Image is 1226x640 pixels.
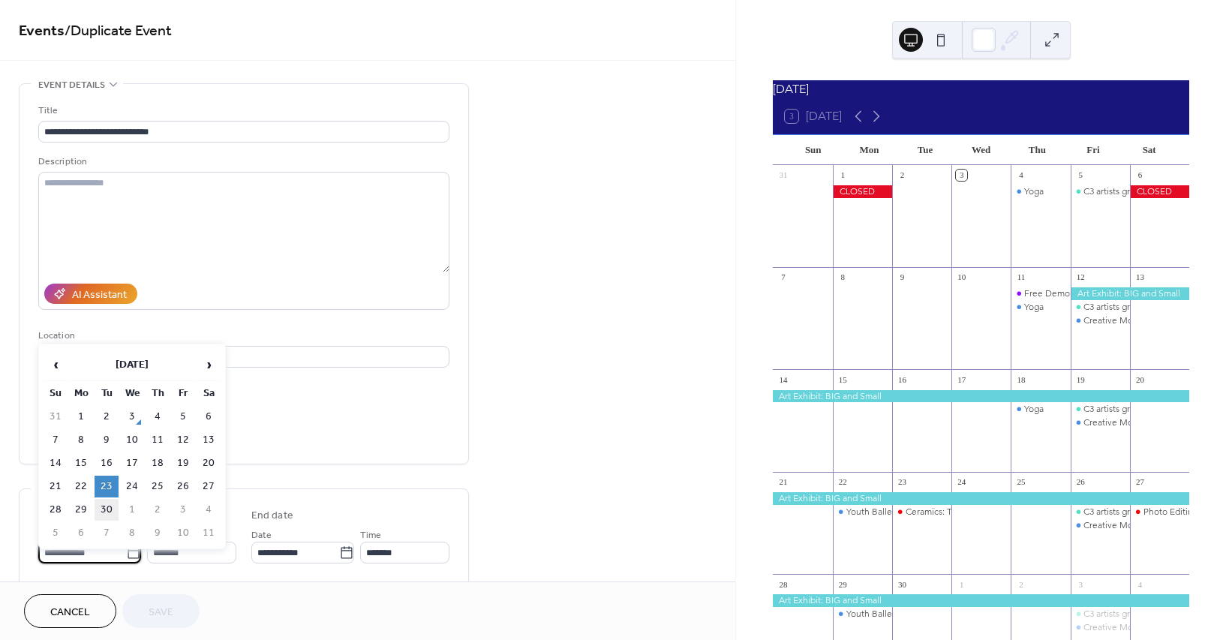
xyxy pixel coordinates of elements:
[251,527,272,543] span: Date
[95,476,119,497] td: 23
[1024,185,1044,198] div: Yoga
[777,578,789,590] div: 28
[44,429,68,451] td: 7
[1134,272,1146,283] div: 13
[897,578,908,590] div: 30
[120,499,144,521] td: 1
[197,499,221,521] td: 4
[44,383,68,404] th: Su
[837,374,849,385] div: 15
[837,272,849,283] div: 8
[906,506,1026,518] div: Ceramics: Texture Techniques
[95,406,119,428] td: 2
[69,499,93,521] td: 29
[65,17,172,46] span: / Duplicate Event
[44,452,68,474] td: 14
[171,476,195,497] td: 26
[1134,374,1146,385] div: 20
[1071,621,1130,634] div: Creative Movement ages 2-4
[1083,403,1146,416] div: C3 artists group
[69,476,93,497] td: 22
[44,522,68,544] td: 5
[171,522,195,544] td: 10
[146,452,170,474] td: 18
[171,499,195,521] td: 3
[1075,170,1086,181] div: 5
[1134,170,1146,181] div: 6
[197,383,221,404] th: Sa
[120,383,144,404] th: We
[777,374,789,385] div: 14
[251,508,293,524] div: End date
[1011,185,1070,198] div: Yoga
[1083,185,1146,198] div: C3 artists group
[1011,301,1070,314] div: Yoga
[146,476,170,497] td: 25
[1015,578,1026,590] div: 2
[146,383,170,404] th: Th
[1075,374,1086,385] div: 19
[897,272,908,283] div: 9
[38,328,446,344] div: Location
[833,185,892,198] div: CLOSED
[69,522,93,544] td: 6
[1011,403,1070,416] div: Yoga
[956,374,967,385] div: 17
[1083,506,1146,518] div: C3 artists group
[197,476,221,497] td: 27
[1130,185,1189,198] div: CLOSED
[956,272,967,283] div: 10
[1071,519,1130,532] div: Creative Movement ages 2-4
[171,452,195,474] td: 19
[1071,608,1130,620] div: C3 artists group
[19,17,65,46] a: Events
[44,499,68,521] td: 28
[1083,301,1146,314] div: C3 artists group
[69,406,93,428] td: 1
[897,374,908,385] div: 16
[1015,170,1026,181] div: 4
[146,522,170,544] td: 9
[38,103,446,119] div: Title
[24,594,116,628] a: Cancel
[833,608,892,620] div: Youth Ballet
[69,452,93,474] td: 15
[1071,314,1130,327] div: Creative Movement ages 2-4
[38,154,446,170] div: Description
[846,506,895,518] div: Youth Ballet
[897,135,954,165] div: Tue
[95,452,119,474] td: 16
[1071,403,1130,416] div: C3 artists group
[1015,272,1026,283] div: 11
[897,476,908,488] div: 23
[837,170,849,181] div: 1
[953,135,1009,165] div: Wed
[171,429,195,451] td: 12
[69,383,93,404] th: Mo
[773,594,1189,607] div: Art Exhibit: BIG and Small
[841,135,897,165] div: Mon
[777,272,789,283] div: 7
[833,506,892,518] div: Youth Ballet
[95,429,119,451] td: 9
[1071,185,1130,198] div: C3 artists group
[1130,506,1189,518] div: Photo Editing in Lightroom & Photoshop
[837,476,849,488] div: 22
[1075,476,1086,488] div: 26
[95,499,119,521] td: 30
[120,406,144,428] td: 3
[1071,506,1130,518] div: C3 artists group
[785,135,841,165] div: Sun
[1071,287,1189,300] div: Art Exhibit: BIG and Small
[146,499,170,521] td: 2
[1071,301,1130,314] div: C3 artists group
[197,452,221,474] td: 20
[120,476,144,497] td: 24
[69,349,195,381] th: [DATE]
[1024,301,1044,314] div: Yoga
[1011,287,1070,300] div: Free Demo: Blacksmith artist Joe Lafata
[837,578,849,590] div: 29
[846,608,895,620] div: Youth Ballet
[360,527,381,543] span: Time
[777,170,789,181] div: 31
